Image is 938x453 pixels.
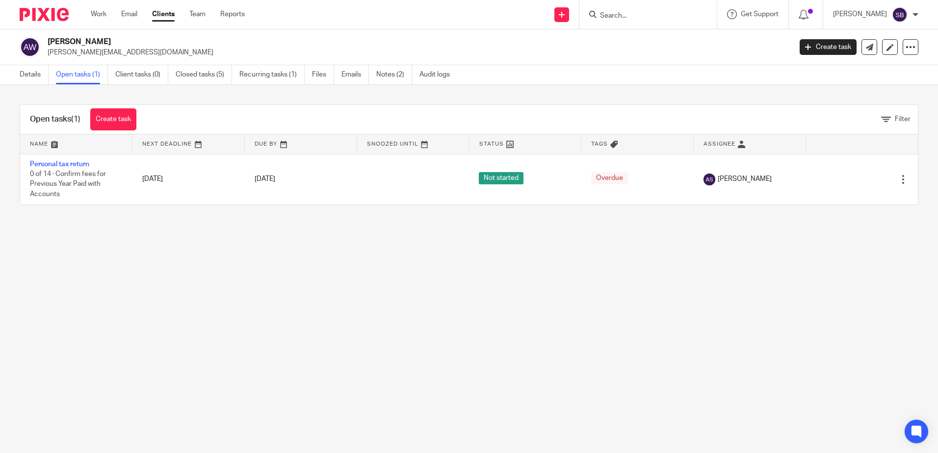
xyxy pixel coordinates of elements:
[800,39,857,55] a: Create task
[220,9,245,19] a: Reports
[239,65,305,84] a: Recurring tasks (1)
[892,7,908,23] img: svg%3E
[48,48,785,57] p: [PERSON_NAME][EMAIL_ADDRESS][DOMAIN_NAME]
[591,172,628,184] span: Overdue
[56,65,108,84] a: Open tasks (1)
[48,37,637,47] h2: [PERSON_NAME]
[312,65,334,84] a: Files
[479,172,523,184] span: Not started
[121,9,137,19] a: Email
[419,65,457,84] a: Audit logs
[115,65,168,84] a: Client tasks (0)
[71,115,80,123] span: (1)
[176,65,232,84] a: Closed tasks (5)
[20,65,49,84] a: Details
[20,8,69,21] img: Pixie
[341,65,369,84] a: Emails
[91,9,106,19] a: Work
[703,174,715,185] img: svg%3E
[718,174,772,184] span: [PERSON_NAME]
[30,114,80,125] h1: Open tasks
[833,9,887,19] p: [PERSON_NAME]
[367,141,418,147] span: Snoozed Until
[591,141,608,147] span: Tags
[132,154,245,204] td: [DATE]
[376,65,412,84] a: Notes (2)
[479,141,504,147] span: Status
[741,11,779,18] span: Get Support
[152,9,175,19] a: Clients
[30,171,106,198] span: 0 of 14 · Confirm fees for Previous Year Paid with Accounts
[599,12,687,21] input: Search
[895,116,911,123] span: Filter
[90,108,136,130] a: Create task
[189,9,206,19] a: Team
[20,37,40,57] img: svg%3E
[30,161,89,168] a: Personal tax return
[255,176,275,182] span: [DATE]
